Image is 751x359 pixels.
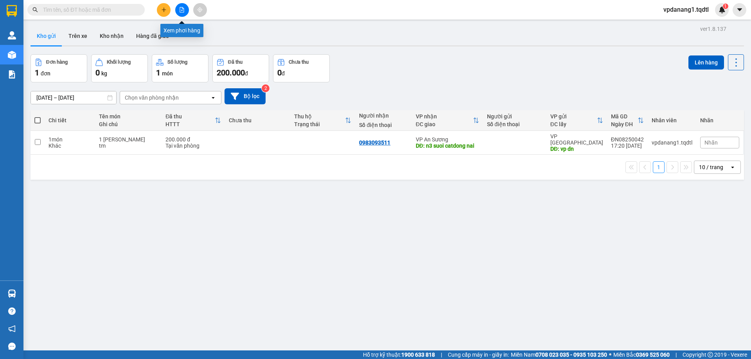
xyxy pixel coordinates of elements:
[49,143,91,149] div: Khác
[733,3,746,17] button: caret-down
[210,95,216,101] svg: open
[607,110,648,131] th: Toggle SortBy
[95,68,100,77] span: 0
[729,164,736,170] svg: open
[609,353,611,356] span: ⚪️
[723,4,728,9] sup: 1
[550,113,597,120] div: VP gửi
[416,113,473,120] div: VP nhận
[212,54,269,82] button: Đã thu200.000đ
[99,143,158,149] div: tm
[165,143,221,149] div: Tại văn phòng
[636,352,670,358] strong: 0369 525 060
[162,110,225,131] th: Toggle SortBy
[363,350,435,359] span: Hỗ trợ kỹ thuật:
[700,117,739,123] div: Nhãn
[653,161,665,173] button: 1
[277,68,282,77] span: 0
[262,84,269,92] sup: 2
[535,352,607,358] strong: 0708 023 035 - 0935 103 250
[32,7,38,13] span: search
[611,143,644,149] div: 17:20 [DATE]
[197,7,203,13] span: aim
[511,350,607,359] span: Miền Nam
[165,136,221,143] div: 200.000 đ
[487,113,543,120] div: Người gửi
[8,343,16,350] span: message
[657,5,715,14] span: vpdanang1.tqdtl
[229,117,286,123] div: Chưa thu
[8,307,16,315] span: question-circle
[294,113,345,120] div: Thu hộ
[46,59,68,65] div: Đơn hàng
[228,59,243,65] div: Đã thu
[688,55,724,70] button: Lên hàng
[156,68,160,77] span: 1
[217,68,245,77] span: 200.000
[652,117,692,123] div: Nhân viên
[225,88,266,104] button: Bộ lọc
[157,3,171,17] button: plus
[550,146,603,152] div: DĐ: vp dn
[160,24,203,37] div: Xem phơi hàng
[611,113,638,120] div: Mã GD
[359,139,390,146] div: 0983093511
[699,163,723,171] div: 10 / trang
[416,136,480,143] div: VP An Sương
[165,113,215,120] div: Đã thu
[245,70,248,77] span: đ
[49,117,91,123] div: Chi tiết
[8,289,16,298] img: warehouse-icon
[676,350,677,359] span: |
[719,6,726,13] img: icon-new-feature
[700,25,726,33] div: ver 1.8.137
[546,110,607,131] th: Toggle SortBy
[162,70,173,77] span: món
[130,27,175,45] button: Hàng đã giao
[359,122,408,128] div: Số điện thoại
[704,139,718,146] span: Nhãn
[652,139,692,146] div: vpdanang1.tqdtl
[99,113,158,120] div: Tên món
[31,54,87,82] button: Đơn hàng1đơn
[611,121,638,127] div: Ngày ĐH
[179,7,185,13] span: file-add
[487,121,543,127] div: Số điện thoại
[175,3,189,17] button: file-add
[412,110,483,131] th: Toggle SortBy
[8,51,16,59] img: warehouse-icon
[31,27,62,45] button: Kho gửi
[550,121,597,127] div: ĐC lấy
[401,352,435,358] strong: 1900 633 818
[282,70,285,77] span: đ
[165,121,215,127] div: HTTT
[8,325,16,332] span: notification
[161,7,167,13] span: plus
[41,70,50,77] span: đơn
[550,133,603,146] div: VP [GEOGRAPHIC_DATA]
[99,136,158,143] div: 1 bao tai
[193,3,207,17] button: aim
[49,136,91,143] div: 1 món
[416,143,480,149] div: DĐ: n3 suoi catdong nai
[101,70,107,77] span: kg
[289,59,309,65] div: Chưa thu
[448,350,509,359] span: Cung cấp máy in - giấy in:
[43,5,135,14] input: Tìm tên, số ĐT hoặc mã đơn
[724,4,727,9] span: 1
[107,59,131,65] div: Khối lượng
[708,352,713,357] span: copyright
[611,136,644,143] div: ĐN08250042
[273,54,330,82] button: Chưa thu0đ
[152,54,208,82] button: Số lượng1món
[35,68,39,77] span: 1
[294,121,345,127] div: Trạng thái
[736,6,743,13] span: caret-down
[31,91,116,104] input: Select a date range.
[416,121,473,127] div: ĐC giao
[613,350,670,359] span: Miền Bắc
[62,27,93,45] button: Trên xe
[441,350,442,359] span: |
[93,27,130,45] button: Kho nhận
[8,70,16,79] img: solution-icon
